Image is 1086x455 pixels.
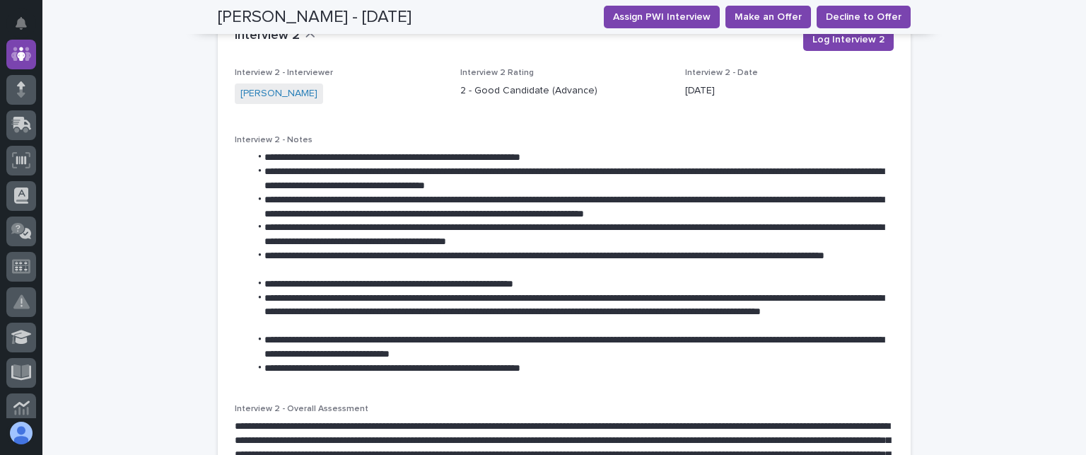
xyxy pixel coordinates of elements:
[235,136,313,144] span: Interview 2 - Notes
[812,33,884,47] span: Log Interview 2
[685,83,894,98] p: [DATE]
[685,69,758,77] span: Interview 2 - Date
[725,6,811,28] button: Make an Offer
[735,10,802,24] span: Make an Offer
[18,17,36,40] div: Notifications
[613,10,711,24] span: Assign PWI Interview
[235,28,300,44] h2: Interview 2
[240,86,317,101] a: [PERSON_NAME]
[235,69,333,77] span: Interview 2 - Interviewer
[604,6,720,28] button: Assign PWI Interview
[6,418,36,448] button: users-avatar
[235,405,368,413] span: Interview 2 - Overall Assessment
[826,10,901,24] span: Decline to Offer
[803,28,894,51] button: Log Interview 2
[817,6,911,28] button: Decline to Offer
[6,8,36,38] button: Notifications
[460,83,669,98] p: 2 - Good Candidate (Advance)
[235,28,315,44] button: Interview 2
[218,7,411,28] h2: [PERSON_NAME] - [DATE]
[460,69,534,77] span: Interview 2 Rating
